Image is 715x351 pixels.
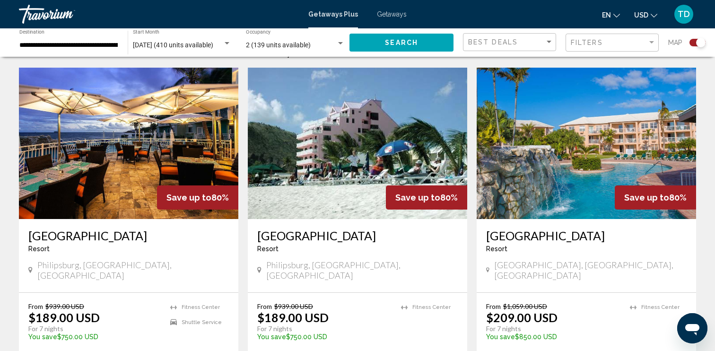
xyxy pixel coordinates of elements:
span: TD [678,9,690,19]
img: ii_isr1.jpg [477,68,696,219]
span: $939.00 USD [45,302,84,310]
span: 2 (139 units available) [246,41,311,49]
p: $189.00 USD [28,310,100,325]
p: $750.00 USD [257,333,392,341]
p: $850.00 USD [486,333,620,341]
span: Philipsburg, [GEOGRAPHIC_DATA], [GEOGRAPHIC_DATA] [37,260,229,281]
div: 80% [386,185,467,210]
span: Save up to [166,193,211,202]
span: You save [28,333,57,341]
span: Philipsburg, [GEOGRAPHIC_DATA], [GEOGRAPHIC_DATA] [266,260,458,281]
p: For 7 nights [486,325,620,333]
p: $189.00 USD [257,310,329,325]
span: [GEOGRAPHIC_DATA], [GEOGRAPHIC_DATA], [GEOGRAPHIC_DATA] [494,260,687,281]
mat-select: Sort by [468,38,553,46]
span: From [486,302,501,310]
p: $209.00 USD [486,310,558,325]
span: [DATE] (410 units available) [133,41,213,49]
iframe: Button to launch messaging window [677,313,707,343]
p: For 7 nights [257,325,392,333]
button: Filter [566,33,659,53]
span: You save [257,333,286,341]
a: [GEOGRAPHIC_DATA] [486,228,687,243]
span: USD [634,11,648,19]
span: Best Deals [468,38,518,46]
img: ii_oys10.jpg [19,68,238,219]
span: Fitness Center [641,304,680,310]
span: en [602,11,611,19]
a: Travorium [19,5,299,24]
div: 80% [157,185,238,210]
button: User Menu [671,4,696,24]
p: For 7 nights [28,325,161,333]
button: Change currency [634,8,657,22]
div: 80% [615,185,696,210]
button: Search [349,34,453,51]
a: Getaways [377,10,407,18]
a: [GEOGRAPHIC_DATA] [28,228,229,243]
span: Resort [486,245,507,253]
span: Fitness Center [182,304,220,310]
a: [GEOGRAPHIC_DATA] [257,228,458,243]
span: Filters [571,39,603,46]
span: Shuttle Service [182,319,222,325]
span: From [28,302,43,310]
span: Save up to [624,193,669,202]
img: ii_sep1.jpg [248,68,467,219]
span: Search [385,39,418,47]
span: Save up to [395,193,440,202]
span: Resort [28,245,50,253]
span: $1,059.00 USD [503,302,547,310]
span: From [257,302,272,310]
a: Getaways Plus [308,10,358,18]
p: $750.00 USD [28,333,161,341]
span: Fitness Center [412,304,451,310]
span: $939.00 USD [274,302,313,310]
span: Map [668,36,682,49]
span: Resort [257,245,279,253]
button: Change language [602,8,620,22]
span: You save [486,333,515,341]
